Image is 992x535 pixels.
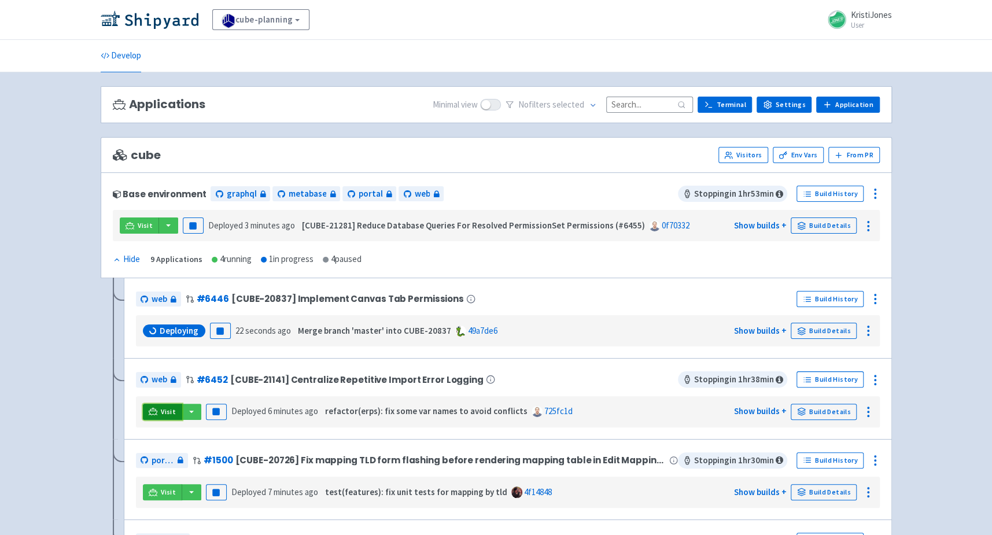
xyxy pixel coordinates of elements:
[231,486,318,497] span: Deployed
[113,253,141,266] button: Hide
[796,186,864,202] a: Build History
[113,189,206,199] div: Base environment
[325,486,507,497] strong: test(features): fix unit tests for mapping by tld
[773,147,824,163] a: Env Vars
[288,187,326,201] span: metabase
[606,97,693,112] input: Search...
[212,253,252,266] div: 4 running
[212,9,309,30] a: cube-planning
[298,325,451,336] strong: Merge branch 'master' into CUBE-20837
[113,253,140,266] div: Hide
[231,405,318,416] span: Deployed
[150,253,202,266] div: 9 Applications
[235,325,291,336] time: 22 seconds ago
[816,97,879,113] a: Application
[113,98,205,111] h3: Applications
[138,221,153,230] span: Visit
[245,220,295,231] time: 3 minutes ago
[678,371,787,388] span: Stopping in 1 hr 38 min
[524,486,552,497] a: 4f14848
[302,220,645,231] strong: [CUBE-21281] Reduce Database Queries For Resolved PermissionSet Permissions (#6455)
[197,293,229,305] a: #6446
[791,217,857,234] a: Build Details
[113,149,161,162] span: cube
[268,486,318,497] time: 7 minutes ago
[796,452,864,468] a: Build History
[161,488,176,497] span: Visit
[261,253,314,266] div: 1 in progress
[143,484,182,500] a: Visit
[206,404,227,420] button: Pause
[791,323,857,339] a: Build Details
[757,97,812,113] a: Settings
[204,454,233,466] a: #1500
[791,404,857,420] a: Build Details
[161,407,176,416] span: Visit
[231,294,464,304] span: [CUBE-20837] Implement Canvas Tab Permissions
[152,373,167,386] span: web
[136,372,181,388] a: web
[208,220,295,231] span: Deployed
[733,220,786,231] a: Show builds +
[152,293,167,306] span: web
[796,371,864,388] a: Build History
[433,98,478,112] span: Minimal view
[791,484,857,500] a: Build Details
[230,375,484,385] span: [CUBE-21141] Centralize Repetitive Import Error Logging
[552,99,584,110] span: selected
[235,455,667,465] span: [CUBE-20726] Fix mapping TLD form flashing before rendering mapping table in Edit Mapping mode
[197,374,228,386] a: #6452
[323,253,362,266] div: 4 paused
[733,486,786,497] a: Show builds +
[206,484,227,500] button: Pause
[821,10,892,29] a: KristiJones User
[662,220,689,231] a: 0f70332
[342,186,396,202] a: portal
[268,405,318,416] time: 6 minutes ago
[796,291,864,307] a: Build History
[828,147,880,163] button: From PR
[272,186,340,202] a: metabase
[544,405,573,416] a: 725fc1d
[325,405,528,416] strong: refactor(erps): fix some var names to avoid conflicts
[698,97,752,113] a: Terminal
[101,10,198,29] img: Shipyard logo
[678,452,787,468] span: Stopping in 1 hr 30 min
[733,405,786,416] a: Show builds +
[101,40,141,72] a: Develop
[160,325,198,337] span: Deploying
[678,186,787,202] span: Stopping in 1 hr 53 min
[210,323,231,339] button: Pause
[136,453,189,468] a: portal
[183,217,204,234] button: Pause
[152,454,175,467] span: portal
[358,187,382,201] span: portal
[733,325,786,336] a: Show builds +
[851,9,892,20] span: KristiJones
[414,187,430,201] span: web
[120,217,159,234] a: Visit
[399,186,444,202] a: web
[718,147,768,163] a: Visitors
[136,292,181,307] a: web
[468,325,497,336] a: 49a7de6
[143,404,182,420] a: Visit
[518,98,584,112] span: No filter s
[226,187,256,201] span: graphql
[851,21,892,29] small: User
[211,186,270,202] a: graphql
